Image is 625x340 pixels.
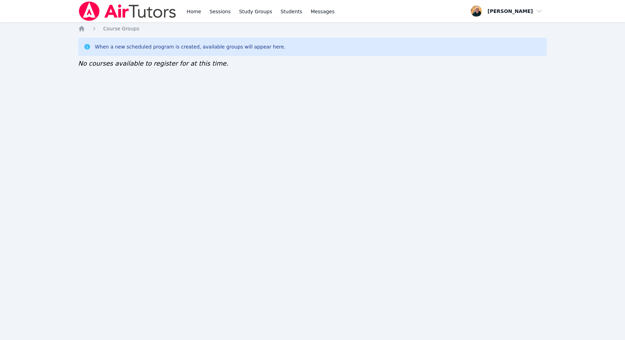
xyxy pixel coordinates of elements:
[103,25,139,32] a: Course Groups
[311,8,335,15] span: Messages
[95,43,286,50] div: When a new scheduled program is created, available groups will appear here.
[78,1,177,21] img: Air Tutors
[103,26,139,31] span: Course Groups
[78,25,547,32] nav: Breadcrumb
[78,60,228,67] span: No courses available to register for at this time.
